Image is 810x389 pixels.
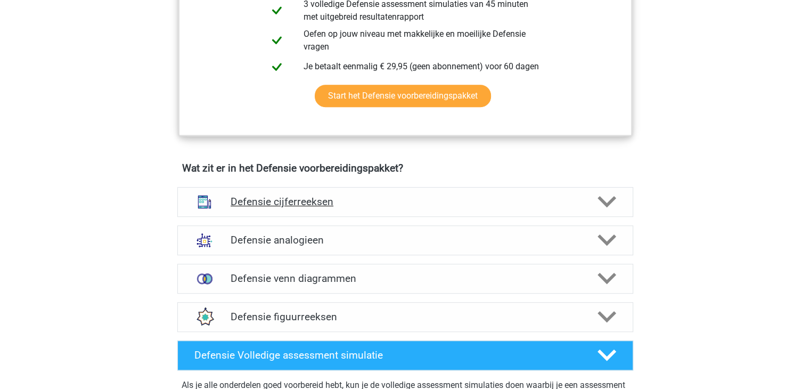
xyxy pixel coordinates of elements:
h4: Wat zit er in het Defensie voorbereidingspakket? [182,162,628,174]
h4: Defensie venn diagrammen [231,272,579,285]
a: Start het Defensie voorbereidingspakket [315,85,491,107]
img: figuurreeksen [191,303,218,331]
h4: Defensie cijferreeksen [231,196,579,208]
a: analogieen Defensie analogieen [173,225,637,255]
a: venn diagrammen Defensie venn diagrammen [173,264,637,294]
a: figuurreeksen Defensie figuurreeksen [173,302,637,332]
h4: Defensie analogieen [231,234,579,246]
img: cijferreeksen [191,188,218,216]
img: venn diagrammen [191,265,218,293]
h4: Defensie figuurreeksen [231,311,579,323]
a: Defensie Volledige assessment simulatie [173,341,637,370]
h4: Defensie Volledige assessment simulatie [194,349,580,361]
a: cijferreeksen Defensie cijferreeksen [173,187,637,217]
img: analogieen [191,226,218,254]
